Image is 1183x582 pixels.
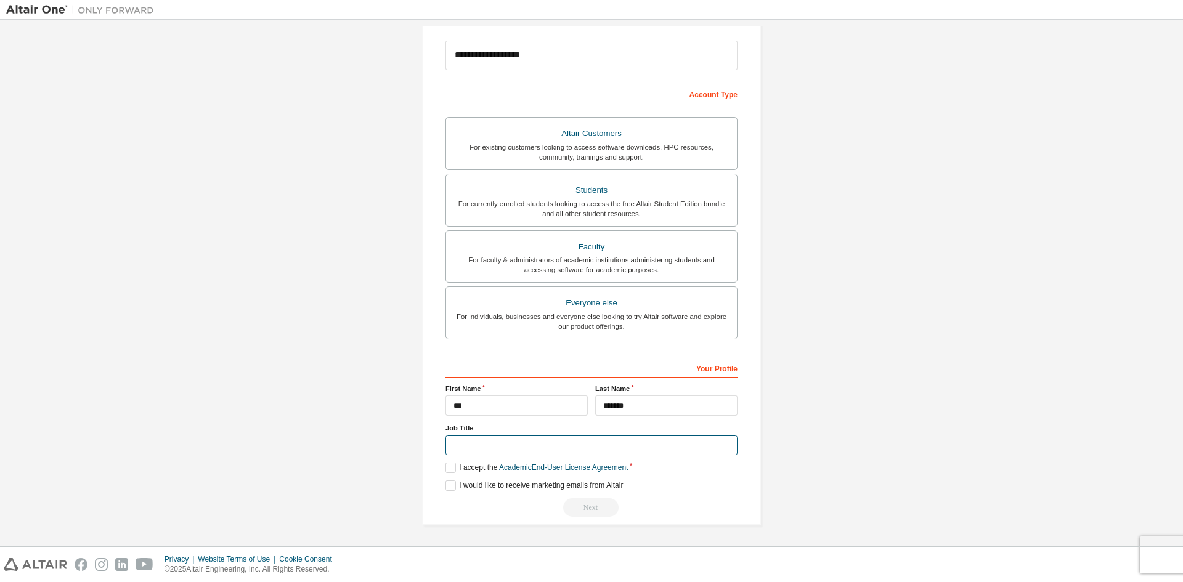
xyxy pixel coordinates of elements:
[499,463,628,472] a: Academic End-User License Agreement
[445,463,628,473] label: I accept the
[4,558,67,571] img: altair_logo.svg
[279,554,339,564] div: Cookie Consent
[445,384,588,394] label: First Name
[445,498,738,517] div: Read and acccept EULA to continue
[115,558,128,571] img: linkedin.svg
[165,564,339,575] p: © 2025 Altair Engineering, Inc. All Rights Reserved.
[453,125,730,142] div: Altair Customers
[453,182,730,199] div: Students
[453,238,730,256] div: Faculty
[453,294,730,312] div: Everyone else
[198,554,279,564] div: Website Terms of Use
[165,554,198,564] div: Privacy
[445,358,738,378] div: Your Profile
[445,423,738,433] label: Job Title
[445,480,623,491] label: I would like to receive marketing emails from Altair
[75,558,87,571] img: facebook.svg
[6,4,160,16] img: Altair One
[453,142,730,162] div: For existing customers looking to access software downloads, HPC resources, community, trainings ...
[95,558,108,571] img: instagram.svg
[445,84,738,103] div: Account Type
[595,384,738,394] label: Last Name
[453,199,730,219] div: For currently enrolled students looking to access the free Altair Student Edition bundle and all ...
[453,312,730,331] div: For individuals, businesses and everyone else looking to try Altair software and explore our prod...
[453,255,730,275] div: For faculty & administrators of academic institutions administering students and accessing softwa...
[136,558,153,571] img: youtube.svg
